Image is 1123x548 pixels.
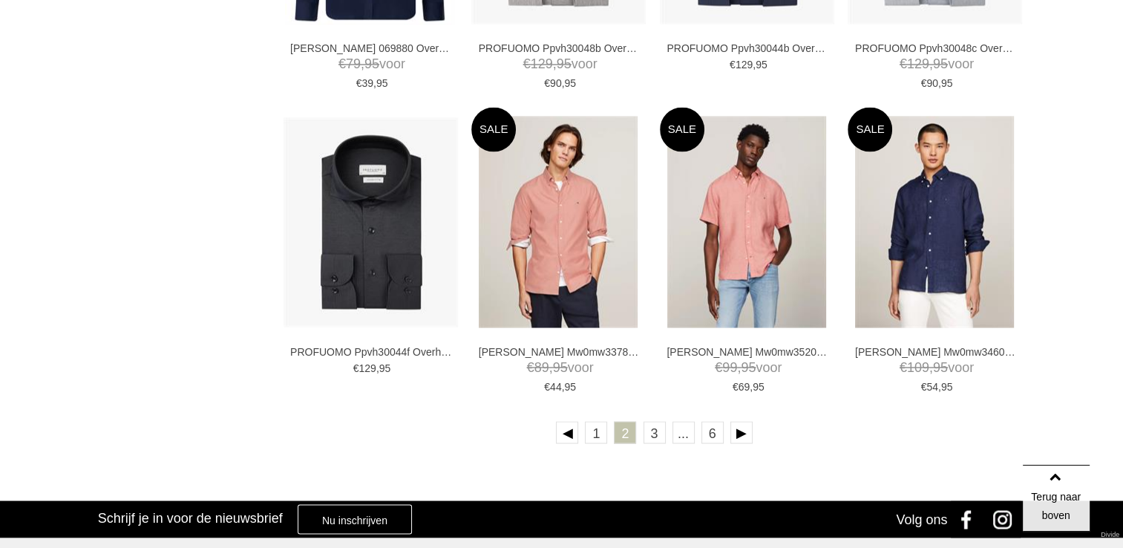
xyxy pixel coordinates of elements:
[896,500,947,538] div: Volg ons
[553,359,568,374] span: 95
[479,358,642,376] span: voor
[941,380,953,392] span: 95
[900,359,907,374] span: €
[364,56,379,71] span: 95
[951,500,988,538] a: Facebook
[756,59,767,71] span: 95
[379,362,391,374] span: 95
[907,56,929,71] span: 129
[614,421,636,443] a: 2
[921,77,927,89] span: €
[550,380,562,392] span: 44
[1023,465,1090,532] a: Terug naar boven
[479,116,638,327] img: TOMMY HILFIGER Mw0mw33782 Overhemden
[941,77,953,89] span: 95
[855,42,1018,55] a: PROFUOMO Ppvh30048c Overhemden
[534,359,549,374] span: 89
[921,380,927,392] span: €
[753,59,756,71] span: ,
[550,77,562,89] span: 90
[926,77,938,89] span: 90
[544,77,550,89] span: €
[667,345,830,358] a: [PERSON_NAME] Mw0mw35207 Overhemden
[730,59,736,71] span: €
[562,77,565,89] span: ,
[479,345,642,358] a: [PERSON_NAME] Mw0mw33782 Overhemden
[855,358,1018,376] span: voor
[290,42,454,55] a: [PERSON_NAME] 069880 Overhemden
[855,55,1018,74] span: voor
[361,77,373,89] span: 39
[527,359,534,374] span: €
[929,359,933,374] span: ,
[98,509,283,526] h3: Schrijf je in voor de nieuwsbrief
[933,56,948,71] span: 95
[907,359,929,374] span: 109
[926,380,938,392] span: 54
[564,380,576,392] span: 95
[1101,526,1119,544] a: Divide
[358,362,376,374] span: 129
[373,77,376,89] span: ,
[900,56,907,71] span: €
[553,56,557,71] span: ,
[376,77,388,89] span: 95
[564,77,576,89] span: 95
[739,380,750,392] span: 69
[672,421,695,443] span: ...
[733,380,739,392] span: €
[479,55,642,74] span: voor
[741,359,756,374] span: 95
[346,56,361,71] span: 79
[722,359,737,374] span: 99
[667,358,830,376] span: voor
[938,77,941,89] span: ,
[549,359,553,374] span: ,
[284,117,458,327] img: PROFUOMO Ppvh30044f Overhemden
[933,359,948,374] span: 95
[929,56,933,71] span: ,
[479,42,642,55] a: PROFUOMO Ppvh30048b Overhemden
[753,380,765,392] span: 95
[523,56,531,71] span: €
[715,359,722,374] span: €
[562,380,565,392] span: ,
[667,116,826,327] img: TOMMY HILFIGER Mw0mw35207 Overhemden
[290,345,454,358] a: PROFUOMO Ppvh30044f Overhemden
[736,59,753,71] span: 129
[531,56,553,71] span: 129
[737,359,741,374] span: ,
[544,380,550,392] span: €
[338,56,346,71] span: €
[988,500,1025,538] a: Instagram
[356,77,362,89] span: €
[667,42,830,55] a: PROFUOMO Ppvh30044b Overhemden
[557,56,572,71] span: 95
[298,504,412,534] a: Nu inschrijven
[290,55,454,74] span: voor
[855,345,1018,358] a: [PERSON_NAME] Mw0mw34602 Overhemden
[750,380,753,392] span: ,
[585,421,607,443] a: 1
[855,116,1014,327] img: TOMMY HILFIGER Mw0mw34602 Overhemden
[361,56,364,71] span: ,
[376,362,379,374] span: ,
[644,421,666,443] a: 3
[938,380,941,392] span: ,
[701,421,724,443] a: 6
[353,362,359,374] span: €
